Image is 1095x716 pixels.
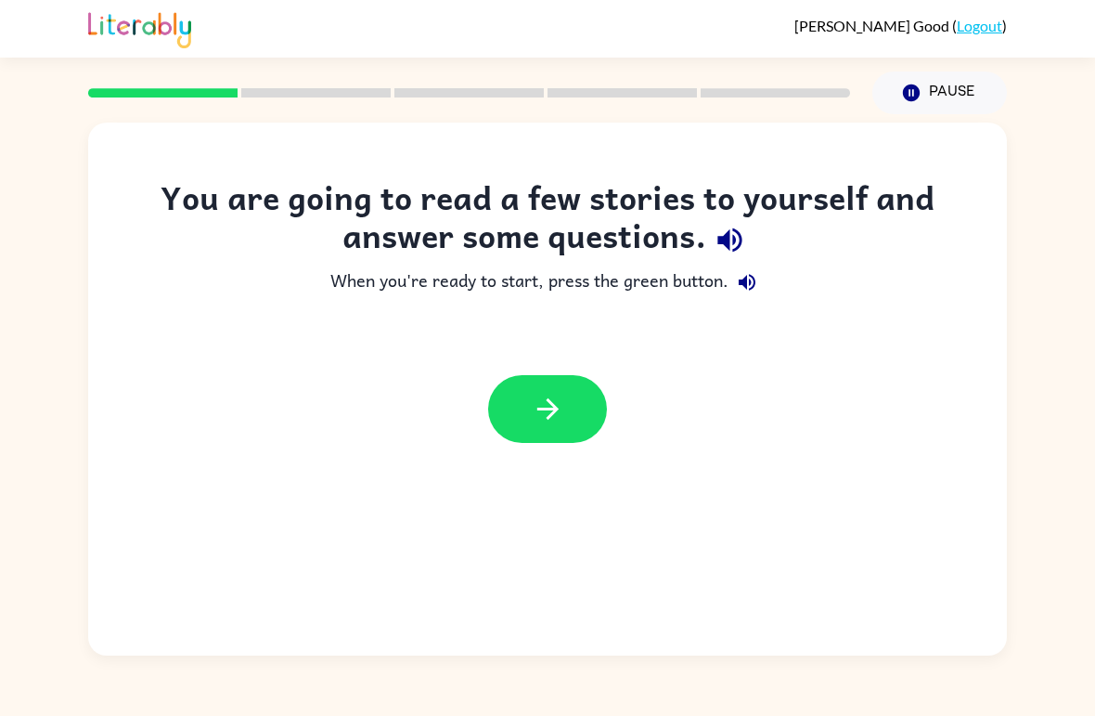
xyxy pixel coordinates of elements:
div: When you're ready to start, press the green button. [125,264,970,301]
img: Literably [88,7,191,48]
span: [PERSON_NAME] Good [794,17,952,34]
a: Logout [957,17,1002,34]
div: You are going to read a few stories to yourself and answer some questions. [125,178,970,264]
button: Pause [872,72,1007,114]
div: ( ) [794,17,1007,34]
